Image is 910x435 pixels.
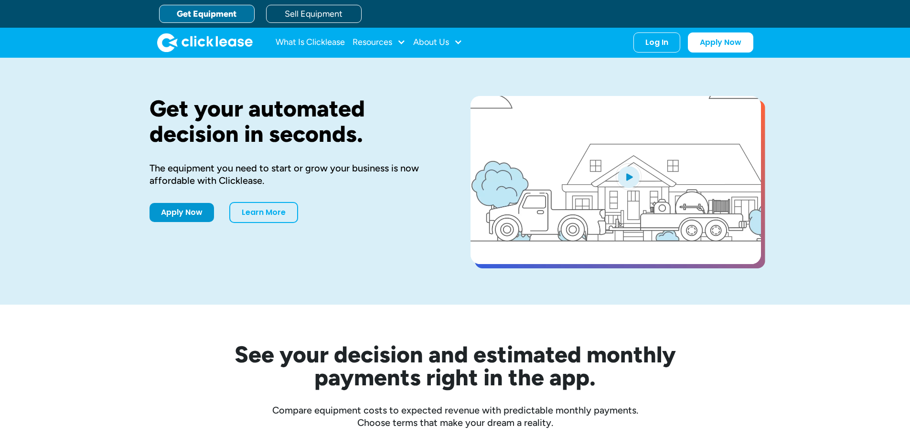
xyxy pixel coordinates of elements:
img: Blue play button logo on a light blue circular background [616,163,642,190]
div: Resources [353,33,406,52]
a: home [157,33,253,52]
a: Learn More [229,202,298,223]
a: Get Equipment [159,5,255,23]
div: Compare equipment costs to expected revenue with predictable monthly payments. Choose terms that ... [150,404,761,429]
a: Apply Now [150,203,214,222]
a: What Is Clicklease [276,33,345,52]
h2: See your decision and estimated monthly payments right in the app. [188,343,723,389]
a: Apply Now [688,32,753,53]
div: The equipment you need to start or grow your business is now affordable with Clicklease. [150,162,440,187]
img: Clicklease logo [157,33,253,52]
div: About Us [413,33,462,52]
div: Log In [645,38,668,47]
a: open lightbox [471,96,761,264]
h1: Get your automated decision in seconds. [150,96,440,147]
a: Sell Equipment [266,5,362,23]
